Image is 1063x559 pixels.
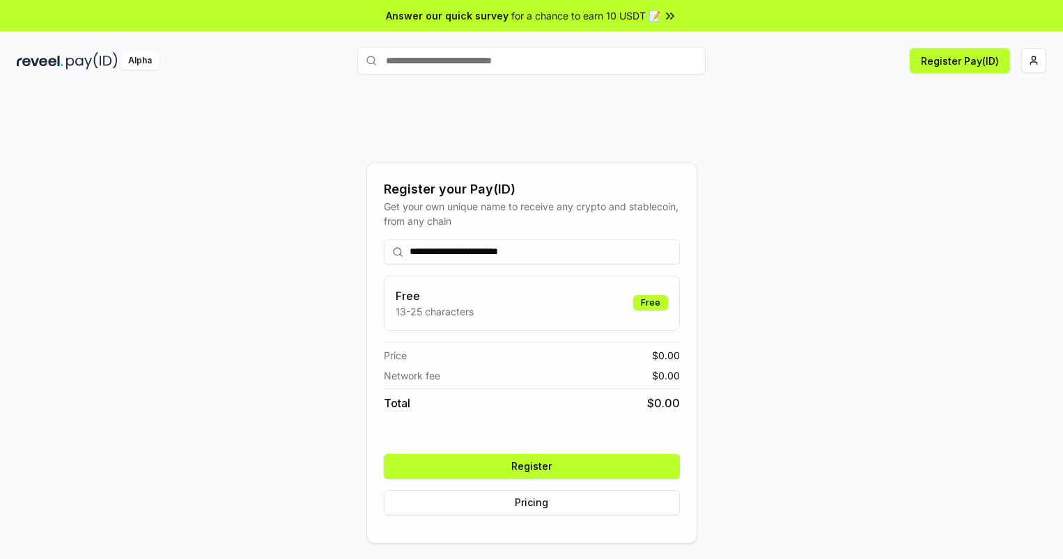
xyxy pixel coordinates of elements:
[396,288,474,304] h3: Free
[384,199,680,228] div: Get your own unique name to receive any crypto and stablecoin, from any chain
[652,368,680,383] span: $ 0.00
[396,304,474,319] p: 13-25 characters
[647,395,680,411] span: $ 0.00
[17,52,63,70] img: reveel_dark
[652,348,680,363] span: $ 0.00
[384,454,680,479] button: Register
[910,48,1010,73] button: Register Pay(ID)
[384,368,440,383] span: Network fee
[384,348,407,363] span: Price
[384,395,410,411] span: Total
[386,8,509,23] span: Answer our quick survey
[511,8,660,23] span: for a chance to earn 10 USDT 📝
[384,180,680,199] div: Register your Pay(ID)
[384,490,680,515] button: Pricing
[66,52,118,70] img: pay_id
[633,295,668,310] div: Free
[121,52,160,70] div: Alpha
